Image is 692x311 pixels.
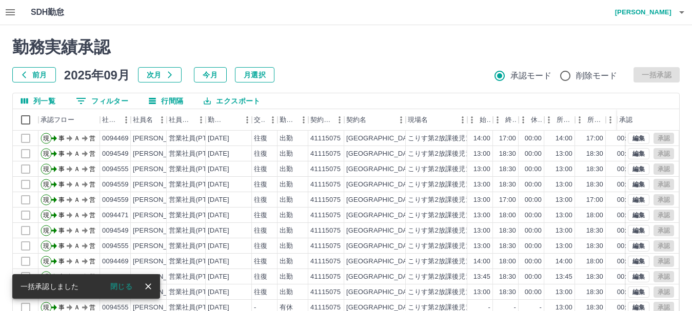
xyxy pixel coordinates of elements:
button: 編集 [628,133,649,144]
div: 18:30 [499,164,516,174]
span: 承認モード [510,70,552,82]
div: [GEOGRAPHIC_DATA] [346,149,417,159]
div: 承認 [617,109,670,131]
div: 承認 [619,109,632,131]
div: 41115075 [310,195,341,205]
div: 勤務区分 [280,109,296,131]
div: 交通費 [254,109,265,131]
div: 出勤 [280,241,293,251]
text: Ａ [74,212,80,219]
div: 00:00 [617,257,634,266]
text: 現 [43,135,49,142]
div: [DATE] [208,164,229,174]
text: 現 [43,227,49,234]
div: [DATE] [208,226,229,236]
div: 往復 [254,257,267,266]
div: [PERSON_NAME] [133,287,189,297]
div: 00:00 [525,226,542,236]
div: 休憩 [531,109,542,131]
div: 18:00 [586,211,603,220]
div: 13:00 [473,211,490,220]
div: 往復 [254,164,267,174]
div: 契約名 [344,109,406,131]
div: 往復 [254,272,267,282]
div: 往復 [254,149,267,159]
text: 営 [89,212,95,219]
div: [PERSON_NAME] [133,226,189,236]
div: 00:00 [525,272,542,282]
text: Ａ [74,273,80,280]
div: 往復 [254,180,267,190]
div: 41115075 [310,149,341,159]
div: 休憩 [519,109,544,131]
div: 13:00 [473,226,490,236]
div: こりす第2放課後児童会 [408,226,479,236]
div: 所定終業 [575,109,606,131]
div: 18:30 [586,287,603,297]
button: 編集 [628,286,649,298]
div: 0094559 [102,195,129,205]
button: 編集 [628,194,649,205]
button: 閉じる [102,279,141,294]
text: 事 [58,212,65,219]
button: メニュー [265,112,281,128]
div: 営業社員(PT契約) [169,180,223,190]
text: 事 [58,227,65,234]
div: 0094549 [102,149,129,159]
div: 0094559 [102,180,129,190]
text: 現 [43,242,49,250]
div: [DATE] [208,257,229,266]
div: [PERSON_NAME] [133,149,189,159]
text: 事 [58,150,65,157]
div: [PERSON_NAME] [133,195,189,205]
div: 17:00 [586,195,603,205]
div: [GEOGRAPHIC_DATA] [346,180,417,190]
button: 編集 [628,256,649,267]
text: 事 [58,273,65,280]
div: 00:00 [617,226,634,236]
text: 事 [58,165,65,173]
div: 承認フロー [38,109,100,131]
div: [GEOGRAPHIC_DATA] [346,195,417,205]
button: 行間隔 [141,93,191,109]
div: 営業社員(PT契約) [169,149,223,159]
div: 00:00 [617,180,634,190]
div: [PERSON_NAME] [133,272,189,282]
div: 18:00 [586,257,603,266]
div: 41115075 [310,180,341,190]
div: [PERSON_NAME] [133,164,189,174]
text: Ａ [74,242,80,250]
div: [GEOGRAPHIC_DATA] [346,211,417,220]
text: 現 [43,165,49,173]
text: Ａ [74,258,80,265]
div: 13:00 [556,226,572,236]
div: [DATE] [208,272,229,282]
button: 前月 [12,67,56,82]
div: こりす第2放課後児童会 [408,149,479,159]
div: [DATE] [208,134,229,143]
div: 13:00 [473,195,490,205]
div: 出勤 [280,211,293,220]
div: 0094549 [102,226,129,236]
div: 始業 [467,109,493,131]
div: 承認フロー [41,109,74,131]
button: 月選択 [235,67,274,82]
div: 13:00 [473,180,490,190]
text: 現 [43,181,49,188]
div: こりす第2放課後児童会 [408,287,479,297]
div: 41115075 [310,272,341,282]
div: 00:00 [617,134,634,143]
div: 出勤 [280,134,293,143]
button: メニュー [393,112,409,128]
button: メニュー [193,112,209,128]
div: 00:00 [525,134,542,143]
button: 今月 [194,67,227,82]
div: 勤務日 [206,109,252,131]
div: 00:00 [617,287,634,297]
div: 一括承認しました [21,277,78,296]
div: 00:00 [525,164,542,174]
text: Ａ [74,150,80,157]
button: メニュー [455,112,470,128]
button: 編集 [628,225,649,236]
div: [PERSON_NAME] [133,134,189,143]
